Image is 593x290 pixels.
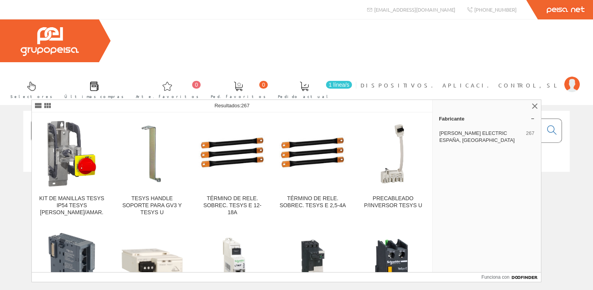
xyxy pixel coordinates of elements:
[374,6,455,13] span: [EMAIL_ADDRESS][DOMAIN_NAME]
[118,120,186,188] img: TESYS HANDLE SOPORTE PARA GV3 Y TESYS U
[118,195,186,216] div: TESYS HANDLE SOPORTE PARA GV3 Y TESYS U
[64,93,124,100] span: Últimas compras
[526,130,534,144] span: 267
[136,93,199,100] span: Arte. favoritos
[361,75,580,82] a: DISPOSITIVOS. APLICACI. CONTROL, SL
[279,195,347,209] div: TÉRMINO DE RELE. SOBREC. TESYS E 2,5-4A
[439,130,523,144] span: [PERSON_NAME] ELECTRIC ESPAÑA, [GEOGRAPHIC_DATA]
[482,274,510,281] span: Funciona con
[279,122,347,186] img: RELE TERM.SOBREC.TESYS E 2,5-4A
[10,93,52,100] span: Selectores
[32,113,112,225] a: TESYS HANDLE KIT IP54 TESYS U ROJO/AMAR. KIT DE MANILLAS TESYS IP54 TESYS [PERSON_NAME]/AMAR.
[23,182,570,188] div: © Grupo Peisa
[38,195,106,216] div: KIT DE MANILLAS TESYS IP54 TESYS [PERSON_NAME]/AMAR.
[361,81,560,89] span: DISPOSITIVOS. APLICACI. CONTROL, SL
[112,113,192,225] a: TESYS HANDLE SOPORTE PARA GV3 Y TESYS U TESYS HANDLE SOPORTE PARA GV3 Y TESYS U
[38,120,106,188] img: TESYS HANDLE KIT IP54 TESYS U ROJO/AMAR.
[482,273,541,282] a: Funciona con
[21,27,79,56] img: Grupo Peisa
[359,120,427,188] img: PRECABLEADO P/INVERSOR TESYS U
[192,81,201,89] span: 0
[353,113,433,225] a: PRECABLEADO P/INVERSOR TESYS U PRECABLEADO P/INVERSOR TESYS U
[278,93,331,100] span: Pedido actual
[192,113,272,225] a: RELE TERM.SOBREC.TESYS E 12-18A TÉRMINO DE RELE. SOBREC. TESYS E 12-18A
[326,81,352,89] span: 1 línea/s
[359,195,427,209] div: PRECABLEADO P/INVERSOR TESYS U
[57,75,128,103] a: Últimas compras
[433,112,541,125] a: Fabricante
[474,6,517,13] span: [PHONE_NUMBER]
[211,93,266,100] span: Ped. favoritos
[241,103,250,108] span: 267
[259,81,268,89] span: 0
[199,122,266,186] img: RELE TERM.SOBREC.TESYS E 12-18A
[270,75,354,103] a: 1 línea/s Pedido actual
[3,75,56,103] a: Selectores
[199,195,266,216] div: TÉRMINO DE RELE. SOBREC. TESYS E 12-18A
[215,103,250,108] span: Resultados:
[273,113,353,225] a: RELE TERM.SOBREC.TESYS E 2,5-4A TÉRMINO DE RELE. SOBREC. TESYS E 2,5-4A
